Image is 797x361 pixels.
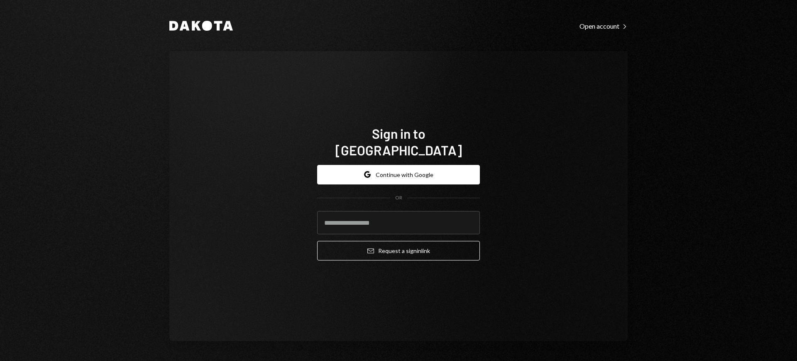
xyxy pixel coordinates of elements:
button: Request a signinlink [317,241,480,260]
button: Continue with Google [317,165,480,184]
div: OR [395,194,402,201]
h1: Sign in to [GEOGRAPHIC_DATA] [317,125,480,158]
a: Open account [579,21,628,30]
div: Open account [579,22,628,30]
